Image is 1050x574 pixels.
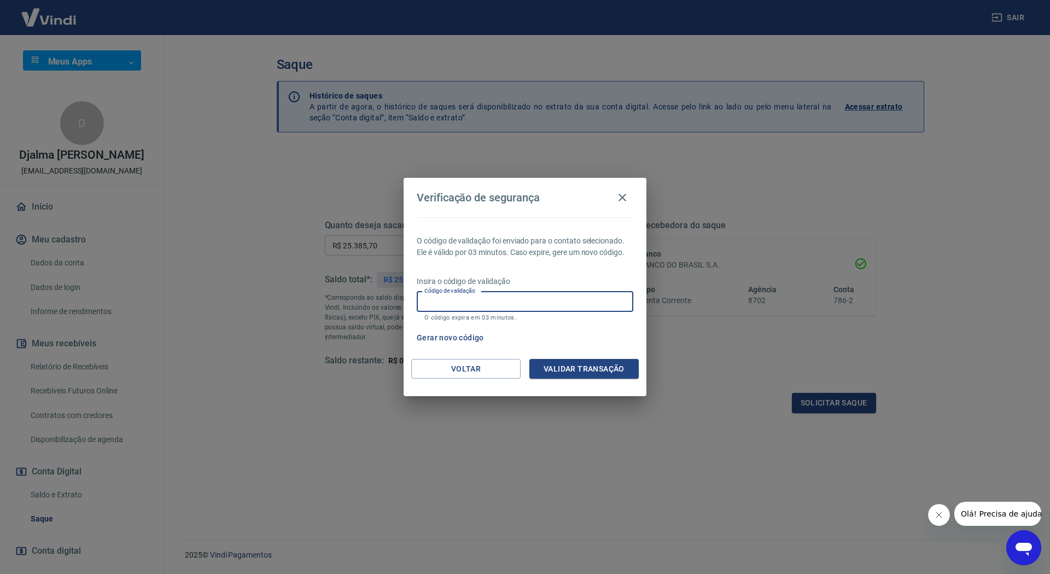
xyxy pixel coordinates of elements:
[1006,530,1041,565] iframe: Botão para abrir a janela de mensagens
[424,287,475,295] label: Código de validação
[411,359,521,379] button: Voltar
[424,314,626,321] p: O código expira em 03 minutos.
[417,191,540,204] h4: Verificação de segurança
[928,504,950,526] iframe: Fechar mensagem
[7,8,92,16] span: Olá! Precisa de ajuda?
[954,502,1041,526] iframe: Mensagem da empresa
[417,235,633,258] p: O código de validação foi enviado para o contato selecionado. Ele é válido por 03 minutos. Caso e...
[529,359,639,379] button: Validar transação
[417,276,633,287] p: Insira o código de validação
[412,328,488,348] button: Gerar novo código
